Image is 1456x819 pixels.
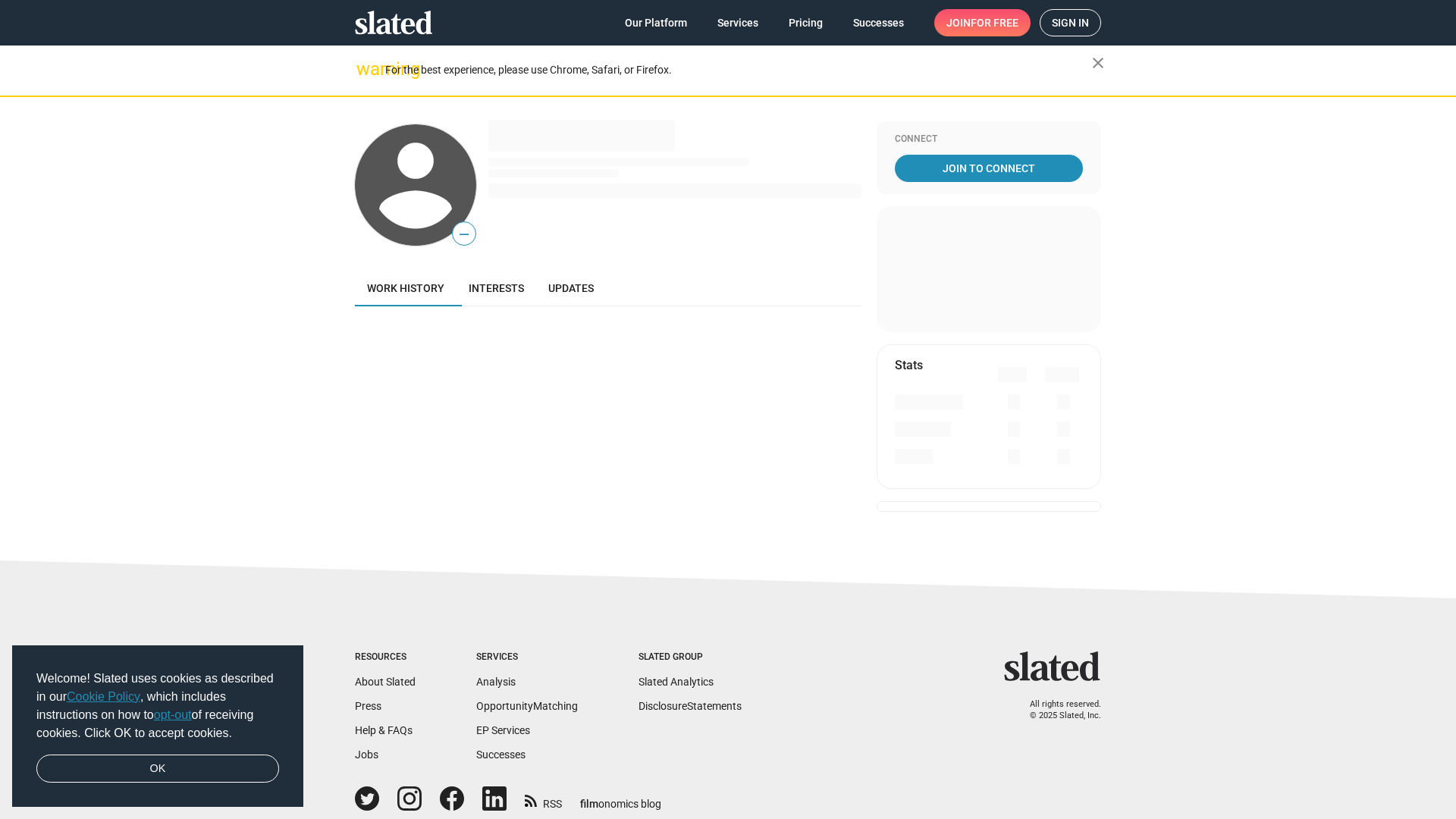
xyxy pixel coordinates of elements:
[841,9,916,36] a: Successes
[548,282,594,294] span: Updates
[971,9,1018,36] span: for free
[355,676,416,688] a: About Slated
[476,724,530,736] a: EP Services
[536,270,606,306] a: Updates
[12,645,303,808] div: cookieconsent
[355,724,413,736] a: Help & FAQs
[639,676,714,688] a: Slated Analytics
[476,651,578,664] div: Services
[1040,9,1101,36] a: Sign in
[639,651,742,664] div: Slated Group
[705,9,770,36] a: Services
[853,9,904,36] span: Successes
[777,9,835,36] a: Pricing
[895,155,1083,182] a: Join To Connect
[898,155,1080,182] span: Join To Connect
[385,60,1092,80] div: For the best experience, please use Chrome, Safari, or Firefox.
[895,357,923,373] mat-card-title: Stats
[717,9,758,36] span: Services
[36,755,279,783] a: dismiss cookie message
[355,270,457,306] a: Work history
[639,700,742,712] a: DisclosureStatements
[476,676,516,688] a: Analysis
[355,748,378,761] a: Jobs
[1052,10,1089,36] span: Sign in
[525,788,562,811] a: RSS
[356,60,375,78] mat-icon: warning
[367,282,444,294] span: Work history
[457,270,536,306] a: Interests
[625,9,687,36] span: Our Platform
[934,9,1031,36] a: Joinfor free
[895,133,1083,146] div: Connect
[469,282,524,294] span: Interests
[36,670,279,742] span: Welcome! Slated uses cookies as described in our , which includes instructions on how to of recei...
[355,700,381,712] a: Press
[946,9,1018,36] span: Join
[789,9,823,36] span: Pricing
[476,700,578,712] a: OpportunityMatching
[613,9,699,36] a: Our Platform
[580,785,661,811] a: filmonomics blog
[355,651,416,664] div: Resources
[1014,699,1101,721] p: All rights reserved. © 2025 Slated, Inc.
[580,798,598,810] span: film
[67,690,140,703] a: Cookie Policy
[476,748,526,761] a: Successes
[154,708,192,721] a: opt-out
[453,224,475,244] span: —
[1089,54,1107,72] mat-icon: close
